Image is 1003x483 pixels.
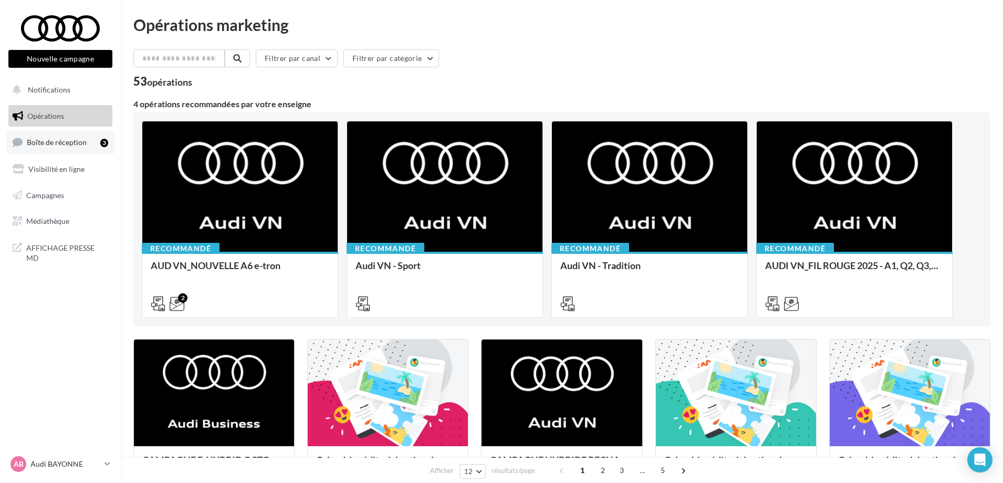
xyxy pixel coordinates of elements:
[594,462,611,479] span: 2
[26,241,108,263] span: AFFICHAGE PRESSE MD
[26,190,64,199] span: Campagnes
[30,459,100,469] p: Audi BAYONNE
[133,76,192,87] div: 53
[430,466,454,476] span: Afficher
[26,217,69,225] span: Médiathèque
[316,455,459,476] div: Calendrier éditorial national : semaine du 22.09 au 28.09
[28,85,70,94] span: Notifications
[8,50,112,68] button: Nouvelle campagne
[142,455,286,476] div: CAMPAGNE E-HYBRID OCTOBRE B2B
[147,77,192,87] div: opérations
[756,243,834,254] div: Recommandé
[551,243,629,254] div: Recommandé
[28,165,85,173] span: Visibilité en ligne
[613,462,630,479] span: 3
[765,260,944,281] div: AUDI VN_FIL ROUGE 2025 - A1, Q2, Q3, Q5 et Q4 e-tron
[634,462,651,479] span: ...
[464,467,473,476] span: 12
[8,454,112,474] a: AB Audi BAYONNE
[27,111,64,120] span: Opérations
[6,210,114,232] a: Médiathèque
[6,105,114,127] a: Opérations
[142,243,220,254] div: Recommandé
[560,260,739,281] div: Audi VN - Tradition
[490,455,633,476] div: CAMPAGNE HYBRIDE RECHARGEABLE
[6,79,110,101] button: Notifications
[654,462,671,479] span: 5
[347,243,424,254] div: Recommandé
[6,131,114,153] a: Boîte de réception3
[100,139,108,147] div: 3
[133,17,990,33] div: Opérations marketing
[574,462,591,479] span: 1
[178,293,187,303] div: 2
[356,260,534,281] div: Audi VN - Sport
[838,455,981,476] div: Calendrier éditorial national : semaine du 08.09 au 14.09
[151,260,329,281] div: AUD VN_NOUVELLE A6 e-tron
[27,138,87,147] span: Boîte de réception
[256,49,338,67] button: Filtrer par canal
[459,464,486,479] button: 12
[343,49,439,67] button: Filtrer par catégorie
[133,100,990,108] div: 4 opérations recommandées par votre enseigne
[6,237,114,268] a: AFFICHAGE PRESSE MD
[664,455,808,476] div: Calendrier éditorial national : semaine du 15.09 au 21.09
[492,466,535,476] span: résultats/page
[6,184,114,207] a: Campagnes
[967,447,992,472] div: Open Intercom Messenger
[6,158,114,180] a: Visibilité en ligne
[14,459,24,469] span: AB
